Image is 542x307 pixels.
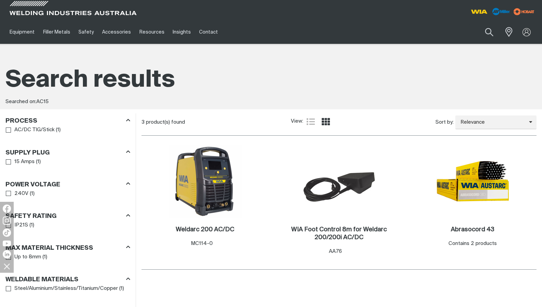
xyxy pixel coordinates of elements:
section: Product list controls [141,113,537,131]
ul: Weldable Materials [6,284,130,293]
span: 15 Amps [14,158,35,166]
ul: Process [6,125,130,135]
span: ( 1 ) [56,126,61,134]
input: Product name or item number... [469,24,501,40]
a: AC/DC TIG/Stick [6,125,54,135]
button: Search products [478,24,501,40]
div: Max Material Thickness [5,243,130,252]
span: View: [291,118,303,125]
span: AA76 [329,249,342,254]
span: ( 1 ) [30,190,35,198]
div: Contains 2 products [448,240,497,248]
span: ( 1 ) [119,285,124,293]
a: Resources [135,20,169,44]
div: Power Voltage [5,180,130,189]
ul: Safety Rating [6,221,130,230]
span: product(s) found [146,120,185,125]
img: YouTube [3,241,11,246]
div: Safety Rating [5,211,130,221]
a: IP21S [6,221,28,230]
a: WIA Foot Control 8m for Weldarc 200/200i AC/DC [279,226,399,242]
h3: Max Material Thickness [5,244,93,252]
span: Steel/Aluminium/Stainless/Titanium/Copper [14,285,118,293]
a: Accessories [98,20,135,44]
span: Relevance [455,119,529,126]
a: Abrasocord 43 [451,226,494,234]
span: ( 1 ) [29,221,34,229]
span: AC/DC TIG/Stick [14,126,54,134]
div: Process [5,116,130,125]
span: Up to 8mm [14,253,41,261]
h2: WIA Foot Control 8m for Weldarc 200/200i AC/DC [291,226,387,241]
ul: Max Material Thickness [6,253,130,262]
h3: Weldable Materials [5,276,78,284]
a: Filler Metals [39,20,74,44]
a: List view [307,118,315,126]
h3: Process [5,117,37,125]
a: Up to 8mm [6,253,41,262]
h3: Safety Rating [5,212,57,220]
h2: Weldarc 200 AC/DC [176,226,234,233]
h3: Supply Plug [5,149,50,157]
img: WIA Foot Control 8m for Weldarc 200/200i AC/DC [302,145,375,218]
a: 15 Amps [6,157,35,167]
a: 240V [6,189,28,198]
span: Sort by: [435,119,454,126]
a: Equipment [5,20,39,44]
div: 3 [141,119,291,126]
img: Weldarc 200 AC/DC [169,145,242,218]
img: miller [512,7,537,17]
span: AC15 [36,99,49,104]
img: hide socials [1,260,13,272]
span: MC114-0 [191,241,213,246]
a: Safety [74,20,98,44]
span: ( 1 ) [42,253,47,261]
div: Weldable Materials [5,275,130,284]
ul: Supply Plug [6,157,130,167]
img: Abrasocord 43 [436,145,509,218]
span: IP21S [14,221,28,229]
a: Contact [195,20,222,44]
div: Searched on: [5,98,537,106]
a: Steel/Aluminium/Stainless/Titanium/Copper [6,284,118,293]
span: ( 1 ) [36,158,41,166]
h3: Power Voltage [5,181,60,189]
a: Weldarc 200 AC/DC [176,226,234,234]
img: LinkedIn [3,250,11,258]
h1: Search results [5,65,537,96]
img: TikTok [3,229,11,237]
ul: Power Voltage [6,189,130,198]
img: Facebook [3,205,11,213]
nav: Main [5,20,404,44]
span: 240V [14,190,28,198]
div: Supply Plug [5,148,130,157]
h2: Abrasocord 43 [451,226,494,233]
a: Insights [169,20,195,44]
img: Instagram [3,217,11,225]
